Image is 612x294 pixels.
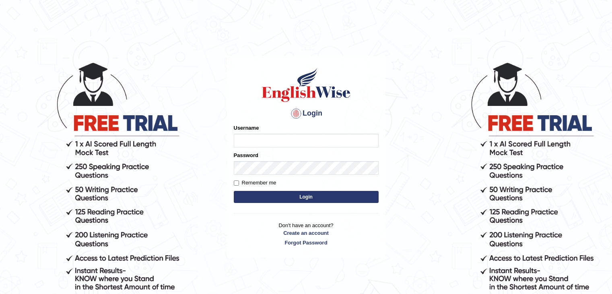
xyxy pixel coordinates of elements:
label: Password [234,151,258,159]
button: Login [234,191,379,203]
img: Logo of English Wise sign in for intelligent practice with AI [260,67,352,103]
h4: Login [234,107,379,120]
a: Create an account [234,229,379,237]
p: Don't have an account? [234,222,379,246]
input: Remember me [234,180,239,186]
label: Username [234,124,259,132]
label: Remember me [234,179,276,187]
a: Forgot Password [234,239,379,246]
